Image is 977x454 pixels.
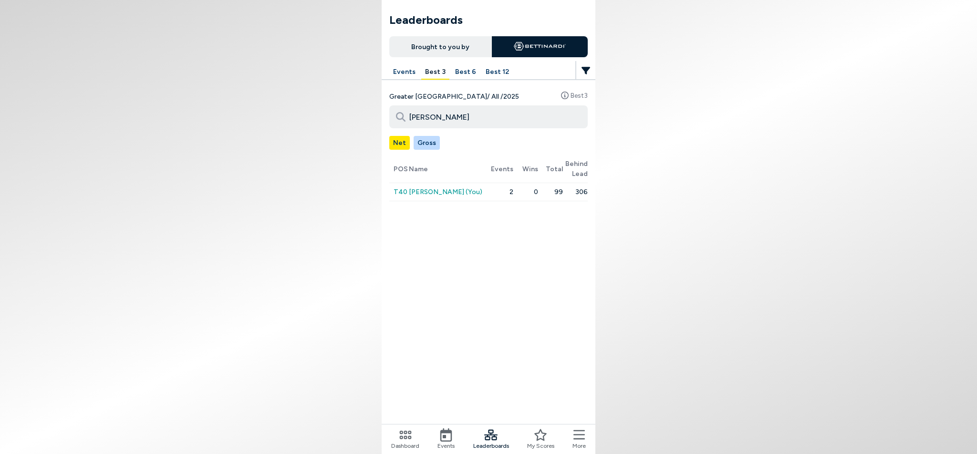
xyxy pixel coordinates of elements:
[389,136,410,150] button: Net
[451,65,480,80] button: Best 6
[389,11,588,29] h1: Leaderboards
[414,136,440,150] button: Gross
[394,188,407,196] span: T40
[488,187,513,197] span: 2
[394,164,409,174] span: POS
[565,159,588,179] span: Behind Lead
[572,428,586,450] button: More
[527,442,554,450] span: My Scores
[421,65,449,80] button: Best 3
[540,164,563,174] span: Total
[515,164,538,174] span: Wins
[437,442,455,450] span: Events
[389,92,588,102] h4: Greater [GEOGRAPHIC_DATA] / All / 2025
[513,187,538,197] span: 0
[389,136,588,150] div: Manage your account
[437,428,455,450] a: Events
[490,164,513,174] span: Events
[391,428,419,450] a: Dashboard
[561,92,588,99] button: Best3
[409,164,488,174] span: Name
[382,65,595,80] div: Manage your account
[391,442,419,450] span: Dashboard
[389,105,588,128] input: Search Participants
[572,442,586,450] span: More
[409,184,482,200] span: [PERSON_NAME] (You)
[389,36,492,57] div: Brought to you by
[538,187,563,197] span: 99
[473,428,509,450] a: Leaderboards
[482,65,513,80] button: Best 12
[527,428,554,450] a: My Scores
[563,187,588,197] span: 306
[473,442,509,450] span: Leaderboards
[389,65,419,80] button: Events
